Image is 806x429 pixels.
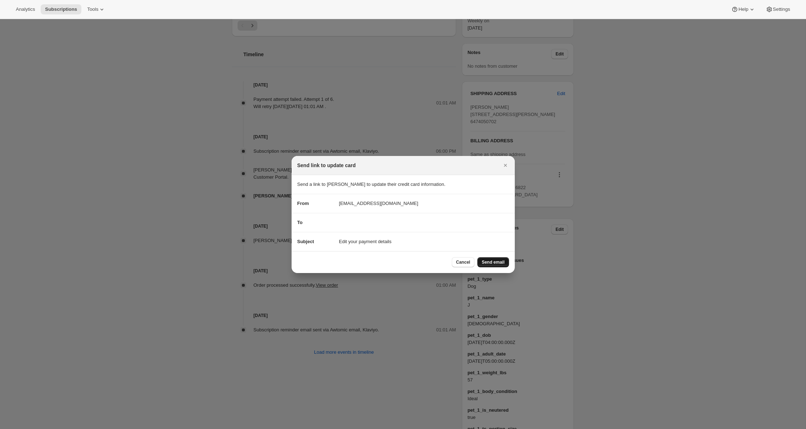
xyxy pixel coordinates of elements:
[773,6,790,12] span: Settings
[482,259,504,265] span: Send email
[297,239,314,244] span: Subject
[738,6,748,12] span: Help
[83,4,110,14] button: Tools
[41,4,81,14] button: Subscriptions
[456,259,470,265] span: Cancel
[297,220,303,225] span: To
[500,160,510,170] button: Close
[727,4,760,14] button: Help
[87,6,98,12] span: Tools
[452,257,474,267] button: Cancel
[297,181,509,188] p: Send a link to [PERSON_NAME] to update their credit card information.
[297,162,356,169] h2: Send link to update card
[45,6,77,12] span: Subscriptions
[339,238,392,245] span: Edit your payment details
[12,4,39,14] button: Analytics
[477,257,509,267] button: Send email
[761,4,794,14] button: Settings
[297,201,309,206] span: From
[16,6,35,12] span: Analytics
[339,200,418,207] span: [EMAIL_ADDRESS][DOMAIN_NAME]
